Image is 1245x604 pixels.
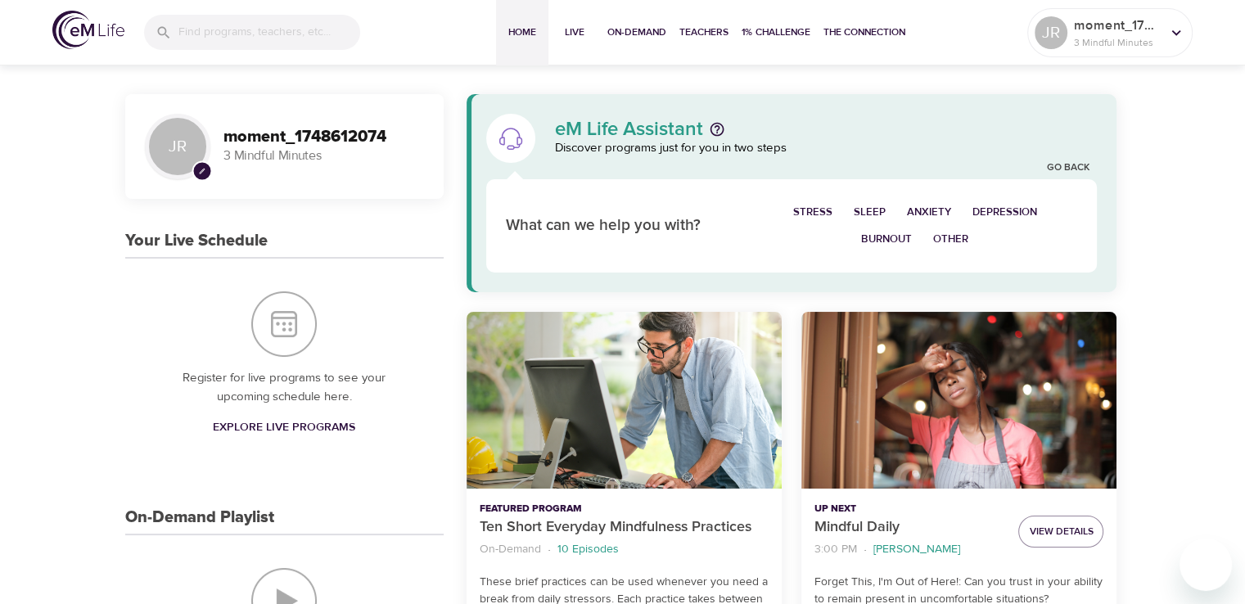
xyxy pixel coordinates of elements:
[1074,16,1161,35] p: moment_1748612074
[223,128,424,146] h3: moment_1748612074
[503,24,542,41] span: Home
[972,203,1037,222] span: Depression
[213,417,355,438] span: Explore Live Programs
[933,230,968,249] span: Other
[506,214,733,238] p: What can we help you with?
[873,541,960,558] p: [PERSON_NAME]
[480,541,541,558] p: On-Demand
[145,114,210,179] div: JR
[251,291,317,357] img: Your Live Schedule
[467,312,782,489] button: Ten Short Everyday Mindfulness Practices
[896,199,962,226] button: Anxiety
[823,24,905,41] span: The Connection
[864,539,867,561] li: ·
[1035,16,1067,49] div: JR
[814,539,1005,561] nav: breadcrumb
[850,226,922,253] button: Burnout
[1180,539,1232,591] iframe: Button to launch messaging window
[1046,161,1089,175] a: Go Back
[1018,516,1103,548] button: View Details
[555,119,703,139] p: eM Life Assistant
[783,199,843,226] button: Stress
[480,516,769,539] p: Ten Short Everyday Mindfulness Practices
[814,516,1005,539] p: Mindful Daily
[793,203,832,222] span: Stress
[742,24,810,41] span: 1% Challenge
[178,15,360,50] input: Find programs, teachers, etc...
[1029,523,1093,540] span: View Details
[555,139,1098,158] p: Discover programs just for you in two steps
[679,24,729,41] span: Teachers
[607,24,666,41] span: On-Demand
[480,502,769,516] p: Featured Program
[861,230,912,249] span: Burnout
[843,199,896,226] button: Sleep
[962,199,1048,226] button: Depression
[801,312,1116,489] button: Mindful Daily
[548,539,551,561] li: ·
[125,508,274,527] h3: On-Demand Playlist
[206,412,362,443] a: Explore Live Programs
[814,541,857,558] p: 3:00 PM
[907,203,951,222] span: Anxiety
[52,11,124,49] img: logo
[498,125,524,151] img: eM Life Assistant
[854,203,886,222] span: Sleep
[557,541,619,558] p: 10 Episodes
[125,232,268,250] h3: Your Live Schedule
[922,226,979,253] button: Other
[223,146,424,165] p: 3 Mindful Minutes
[158,369,411,406] p: Register for live programs to see your upcoming schedule here.
[555,24,594,41] span: Live
[480,539,769,561] nav: breadcrumb
[814,502,1005,516] p: Up Next
[1074,35,1161,50] p: 3 Mindful Minutes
